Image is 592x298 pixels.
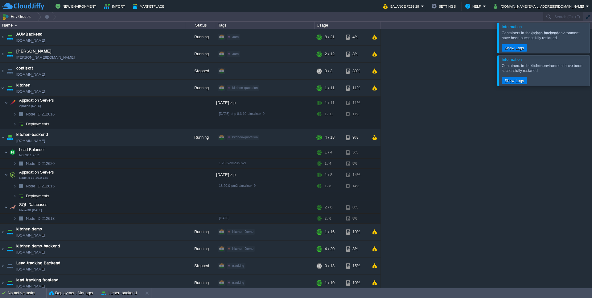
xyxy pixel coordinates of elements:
div: 11% [346,80,366,96]
div: 1 / 11 [325,97,335,109]
div: Name [1,22,185,29]
span: Node.js 18.20.0 LTS [19,176,48,180]
a: Application ServersApache [DATE] [18,98,55,103]
img: AMDAwAAAACH5BAEAAAAALAAAAAABAAEAAAICRAEAOw== [0,241,5,257]
img: AMDAwAAAACH5BAEAAAAALAAAAAABAAEAAAICRAEAOw== [8,201,17,213]
div: 10% [346,224,366,240]
div: Running [185,241,216,257]
img: AMDAwAAAACH5BAEAAAAALAAAAAABAAEAAAICRAEAOw== [13,159,17,168]
img: CloudJiffy [2,2,44,10]
span: NGINX 1.26.2 [19,153,39,157]
img: AMDAwAAAACH5BAEAAAAALAAAAAABAAEAAAICRAEAOw== [17,159,25,168]
a: [DOMAIN_NAME] [16,71,45,78]
span: Kitchen-Demo [232,247,253,250]
div: 14% [346,181,366,191]
div: 4 / 20 [325,241,335,257]
img: AMDAwAAAACH5BAEAAAAALAAAAAABAAEAAAICRAEAOw== [4,201,8,213]
div: 2 / 6 [325,214,331,223]
span: MariaDB [DATE] [19,208,42,212]
div: Running [185,129,216,146]
div: 0 / 18 [325,258,335,274]
div: Containers in the environment have been successfully restarted. [502,63,588,73]
img: AMDAwAAAACH5BAEAAAAALAAAAAABAAEAAAICRAEAOw== [0,129,5,146]
img: AMDAwAAAACH5BAEAAAAALAAAAAABAAEAAAICRAEAOw== [6,258,14,274]
span: Information [502,24,522,29]
img: AMDAwAAAACH5BAEAAAAALAAAAAABAAEAAAICRAEAOw== [13,119,17,129]
img: AMDAwAAAACH5BAEAAAAALAAAAAABAAEAAAICRAEAOw== [6,241,14,257]
img: AMDAwAAAACH5BAEAAAAALAAAAAABAAEAAAICRAEAOw== [17,109,25,119]
img: AMDAwAAAACH5BAEAAAAALAAAAAABAAEAAAICRAEAOw== [14,25,17,26]
div: 2 / 12 [325,46,335,62]
img: AMDAwAAAACH5BAEAAAAALAAAAAABAAEAAAICRAEAOw== [0,29,5,45]
a: [DOMAIN_NAME] [16,88,45,94]
a: [DOMAIN_NAME] [16,37,45,44]
div: 1 / 10 [325,275,335,291]
div: Tags [216,22,314,29]
a: Node ID:212616 [25,111,55,117]
div: 5% [346,159,366,168]
div: Running [185,80,216,96]
div: Stopped [185,63,216,79]
button: Settings [432,2,458,10]
span: Node ID: [26,184,42,188]
button: Help [465,2,483,10]
span: Deployments [25,193,50,199]
div: 1 / 11 [325,80,335,96]
img: AMDAwAAAACH5BAEAAAAALAAAAAABAAEAAAICRAEAOw== [0,258,5,274]
a: AUMBackend [16,31,43,37]
a: lead-tracking-frontend [16,277,58,283]
div: Usage [315,22,380,29]
img: AMDAwAAAACH5BAEAAAAALAAAAAABAAEAAAICRAEAOw== [0,46,5,62]
a: kitchen-backend [16,132,48,138]
a: Node ID:212615 [25,183,55,189]
img: AMDAwAAAACH5BAEAAAAALAAAAAABAAEAAAICRAEAOw== [6,224,14,240]
span: 212616 [25,111,55,117]
span: tracking [232,264,244,267]
img: AMDAwAAAACH5BAEAAAAALAAAAAABAAEAAAICRAEAOw== [6,80,14,96]
a: kitchen-demo [16,226,42,232]
div: 9% [346,129,366,146]
div: [DATE].zip [216,169,315,181]
div: Running [185,224,216,240]
span: Information [502,57,522,62]
img: AMDAwAAAACH5BAEAAAAALAAAAAABAAEAAAICRAEAOw== [17,214,25,223]
iframe: chat widget [566,273,586,292]
div: 5% [346,146,366,158]
div: 8% [346,201,366,213]
a: SQL DatabasesMariaDB [DATE] [18,202,48,207]
span: 1.26.2-almalinux-9 [219,161,246,165]
img: AMDAwAAAACH5BAEAAAAALAAAAAABAAEAAAICRAEAOw== [4,146,8,158]
a: [DOMAIN_NAME] [16,249,45,255]
img: AMDAwAAAACH5BAEAAAAALAAAAAABAAEAAAICRAEAOw== [8,146,17,158]
div: 4 / 18 [325,129,335,146]
img: AMDAwAAAACH5BAEAAAAALAAAAAABAAEAAAICRAEAOw== [17,191,25,201]
span: kitchen-quotation [232,86,258,90]
button: Show Logs [503,45,526,51]
span: aum [232,52,239,56]
div: 10% [346,275,366,291]
span: 212620 [25,161,55,166]
img: AMDAwAAAACH5BAEAAAAALAAAAAABAAEAAAICRAEAOw== [4,169,8,181]
div: 11% [346,109,366,119]
a: Application ServersNode.js 18.20.0 LTS [18,170,55,174]
div: 4% [346,29,366,45]
a: kitchen-demo-backend [16,243,60,249]
img: AMDAwAAAACH5BAEAAAAALAAAAAABAAEAAAICRAEAOw== [13,181,17,191]
div: Running [185,275,216,291]
div: 1 / 4 [325,146,332,158]
span: 212613 [25,216,55,221]
a: [PERSON_NAME][DOMAIN_NAME] [16,54,75,61]
a: Lead-tracking Backend [16,260,60,266]
a: [DOMAIN_NAME] [16,266,45,272]
img: AMDAwAAAACH5BAEAAAAALAAAAAABAAEAAAICRAEAOw== [6,46,14,62]
div: 1 / 11 [325,109,333,119]
span: Node ID: [26,216,42,221]
div: 8% [346,241,366,257]
button: Marketplace [133,2,166,10]
b: kitchen [531,64,543,68]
